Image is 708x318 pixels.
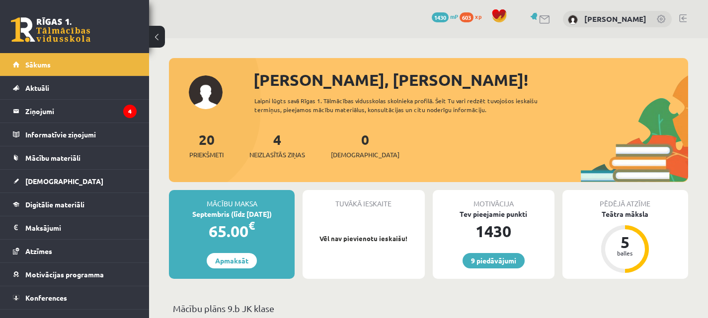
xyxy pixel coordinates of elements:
[13,240,137,262] a: Atzīmes
[308,234,419,244] p: Vēl nav pievienotu ieskaišu!
[173,302,684,315] p: Mācību plāns 9.b JK klase
[13,53,137,76] a: Sākums
[475,12,481,20] span: xp
[13,216,137,239] a: Maksājumi
[25,247,52,255] span: Atzīmes
[189,130,224,160] a: 20Priekšmeti
[25,100,137,123] legend: Ziņojumi
[25,153,80,162] span: Mācību materiāli
[11,17,90,42] a: Rīgas 1. Tālmācības vidusskola
[25,60,51,69] span: Sākums
[169,190,295,209] div: Mācību maksa
[432,12,449,22] span: 1430
[331,150,399,160] span: [DEMOGRAPHIC_DATA]
[433,209,554,219] div: Tev pieejamie punkti
[13,286,137,309] a: Konferences
[13,170,137,192] a: [DEMOGRAPHIC_DATA]
[13,263,137,286] a: Motivācijas programma
[562,209,688,219] div: Teātra māksla
[249,130,305,160] a: 4Neizlasītās ziņas
[25,270,104,279] span: Motivācijas programma
[562,190,688,209] div: Pēdējā atzīme
[253,68,688,92] div: [PERSON_NAME], [PERSON_NAME]!
[568,15,578,25] img: Emīlija Rostoka
[189,150,224,160] span: Priekšmeti
[123,105,137,118] i: 4
[433,190,554,209] div: Motivācija
[13,193,137,216] a: Digitālie materiāli
[254,96,566,114] div: Laipni lūgts savā Rīgas 1. Tālmācības vidusskolas skolnieka profilā. Šeit Tu vari redzēt tuvojošo...
[432,12,458,20] a: 1430 mP
[13,100,137,123] a: Ziņojumi4
[25,216,137,239] legend: Maksājumi
[169,209,295,219] div: Septembris (līdz [DATE])
[169,219,295,243] div: 65.00
[433,219,554,243] div: 1430
[610,250,640,256] div: balles
[249,150,305,160] span: Neizlasītās ziņas
[25,83,49,92] span: Aktuāli
[13,123,137,146] a: Informatīvie ziņojumi
[460,12,486,20] a: 603 xp
[610,234,640,250] div: 5
[25,293,67,302] span: Konferences
[13,146,137,169] a: Mācību materiāli
[331,130,399,160] a: 0[DEMOGRAPHIC_DATA]
[207,253,257,268] a: Apmaksāt
[562,209,688,274] a: Teātra māksla 5 balles
[25,177,103,186] span: [DEMOGRAPHIC_DATA]
[460,12,473,22] span: 603
[25,123,137,146] legend: Informatīvie ziņojumi
[584,14,646,24] a: [PERSON_NAME]
[450,12,458,20] span: mP
[248,218,255,233] span: €
[25,200,84,209] span: Digitālie materiāli
[13,76,137,99] a: Aktuāli
[303,190,424,209] div: Tuvākā ieskaite
[463,253,525,268] a: 9 piedāvājumi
